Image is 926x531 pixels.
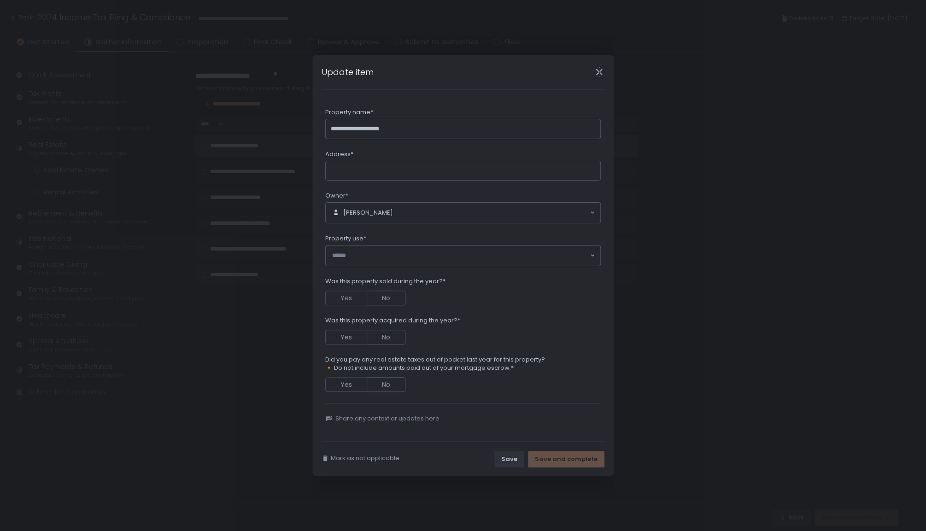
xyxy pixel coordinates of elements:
[494,451,524,467] button: Save
[584,67,614,77] div: Close
[322,66,374,78] h1: Update item
[325,234,366,243] span: Property use*
[325,108,373,117] span: Property name*
[326,245,600,266] div: Search for option
[335,414,440,423] span: Share any context or updates here
[322,454,399,462] button: Mark as not applicable
[367,377,405,392] button: No
[332,251,589,260] input: Search for option
[325,291,367,305] button: Yes
[325,316,460,325] span: Was this property acquired during the year?*
[325,356,545,364] span: Did you pay any real estate taxes out of pocket last year for this property?
[331,454,399,462] span: Mark as not applicable
[393,208,589,217] input: Search for option
[325,330,367,344] button: Yes
[326,203,600,223] div: Search for option
[501,455,517,463] div: Save
[325,277,445,286] span: Was this property sold during the year?*
[325,150,353,158] span: Address*
[367,291,405,305] button: No
[325,364,545,372] span: 🔸 Do not include amounts paid out of your mortgage escrow.*
[325,192,348,200] span: Owner*
[343,209,393,217] span: [PERSON_NAME]
[325,377,367,392] button: Yes
[367,330,405,344] button: No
